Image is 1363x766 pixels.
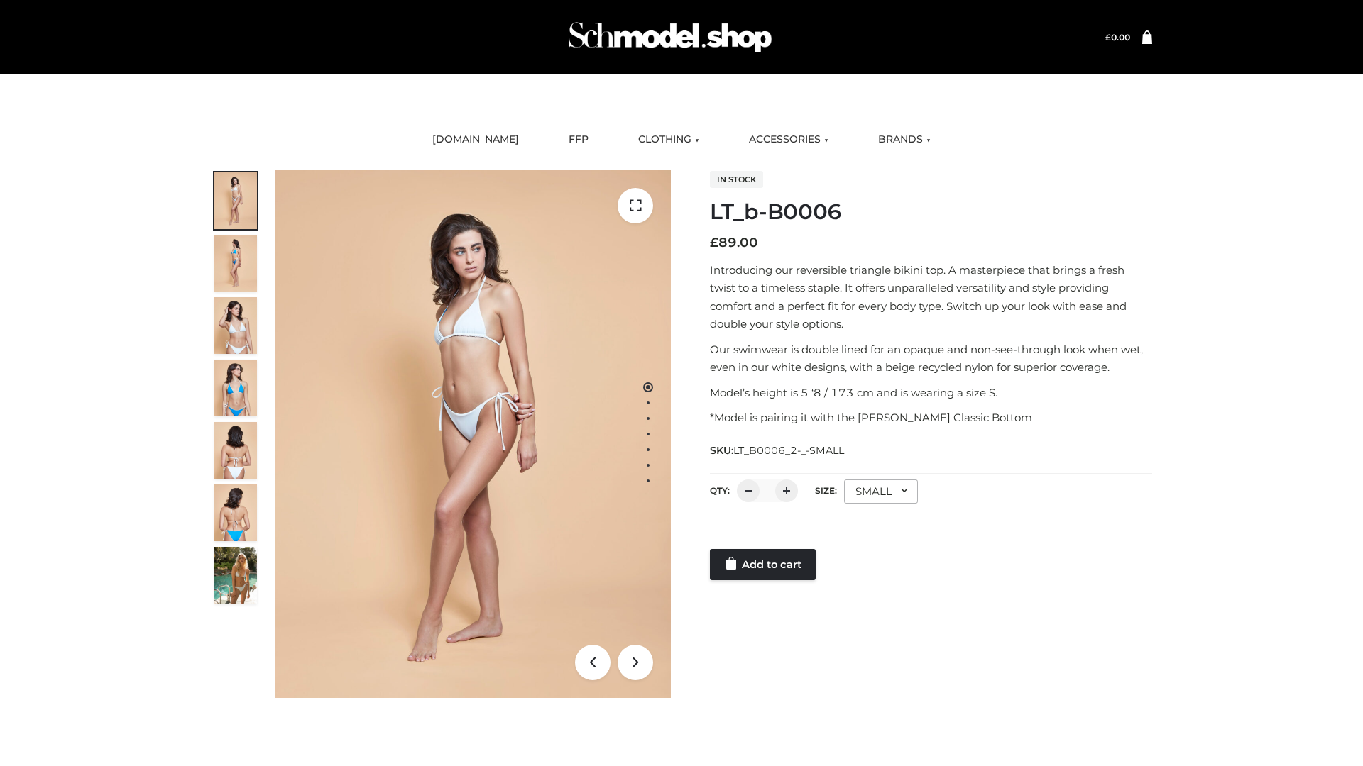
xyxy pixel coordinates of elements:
[867,124,941,155] a: BRANDS
[214,360,257,416] img: ArielClassicBikiniTop_CloudNine_AzureSky_OW114ECO_4-scaled.jpg
[710,199,1152,225] h1: LT_b-B0006
[214,422,257,479] img: ArielClassicBikiniTop_CloudNine_AzureSky_OW114ECO_7-scaled.jpg
[628,124,710,155] a: CLOTHING
[710,261,1152,333] p: Introducing our reversible triangle bikini top. A masterpiece that brings a fresh twist to a time...
[214,172,257,229] img: ArielClassicBikiniTop_CloudNine_AzureSky_OW114ECO_1-scaled.jpg
[422,124,530,155] a: [DOMAIN_NAME]
[710,340,1152,377] p: Our swimwear is double lined for an opaque and non-see-through look when wet, even in our white d...
[214,297,257,354] img: ArielClassicBikiniTop_CloudNine_AzureSky_OW114ECO_3-scaled.jpg
[1105,32,1130,43] a: £0.00
[738,124,839,155] a: ACCESSORIES
[214,235,257,292] img: ArielClassicBikiniTop_CloudNine_AzureSky_OW114ECO_2-scaled.jpg
[710,235,718,250] span: £
[844,479,918,504] div: SMALL
[214,484,257,541] img: ArielClassicBikiniTop_CloudNine_AzureSky_OW114ECO_8-scaled.jpg
[710,409,1152,427] p: *Model is pairing it with the [PERSON_NAME] Classic Bottom
[564,9,777,65] img: Schmodel Admin 964
[1105,32,1130,43] bdi: 0.00
[710,549,816,580] a: Add to cart
[710,442,845,459] span: SKU:
[214,547,257,604] img: Arieltop_CloudNine_AzureSky2.jpg
[710,384,1152,402] p: Model’s height is 5 ‘8 / 173 cm and is wearing a size S.
[558,124,599,155] a: FFP
[710,235,758,250] bdi: 89.00
[275,170,671,698] img: ArielClassicBikiniTop_CloudNine_AzureSky_OW114ECO_1
[710,485,730,496] label: QTY:
[733,444,844,457] span: LT_B0006_2-_-SMALL
[710,171,763,188] span: In stock
[1105,32,1111,43] span: £
[815,485,837,496] label: Size:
